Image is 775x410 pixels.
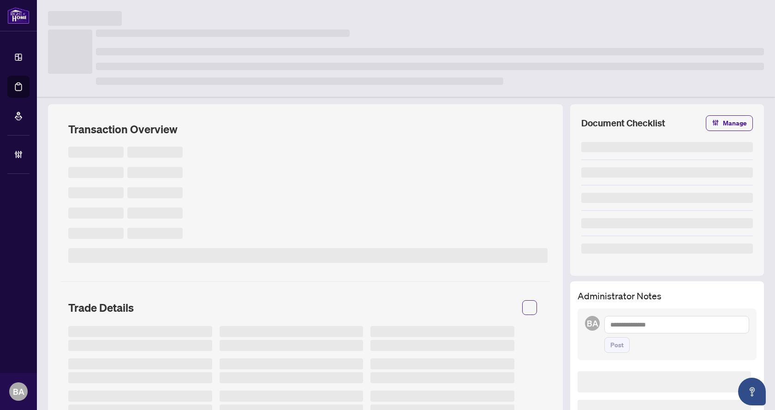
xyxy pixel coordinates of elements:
[7,7,30,24] img: logo
[587,317,598,330] span: BA
[738,378,766,405] button: Open asap
[706,115,753,131] button: Manage
[13,385,24,398] span: BA
[581,117,665,130] span: Document Checklist
[604,337,630,353] button: Post
[723,116,747,131] span: Manage
[578,289,757,303] h3: Administrator Notes
[61,117,550,141] div: Transaction Overview
[68,301,134,315] span: Trade Details
[61,295,550,321] div: Trade Details
[68,122,178,136] span: Transaction Overview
